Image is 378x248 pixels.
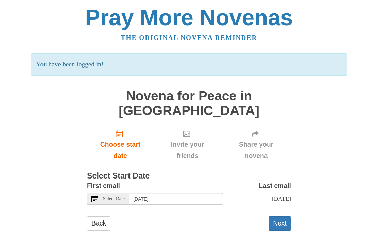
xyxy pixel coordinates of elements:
[87,216,110,230] a: Back
[103,197,125,201] span: Select Date
[87,180,120,191] label: First email
[87,125,154,165] a: Choose start date
[87,89,291,118] h1: Novena for Peace in [GEOGRAPHIC_DATA]
[269,216,291,230] button: Next
[272,195,291,202] span: [DATE]
[87,172,291,181] h3: Select Start Date
[85,5,293,30] a: Pray More Novenas
[121,34,257,41] a: The original novena reminder
[94,139,147,161] span: Choose start date
[228,139,284,161] span: Share your novena
[160,139,214,161] span: Invite your friends
[221,125,291,165] div: Click "Next" to confirm your start date first.
[31,53,347,76] p: You have been logged in!
[259,180,291,191] label: Last email
[154,125,221,165] div: Click "Next" to confirm your start date first.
